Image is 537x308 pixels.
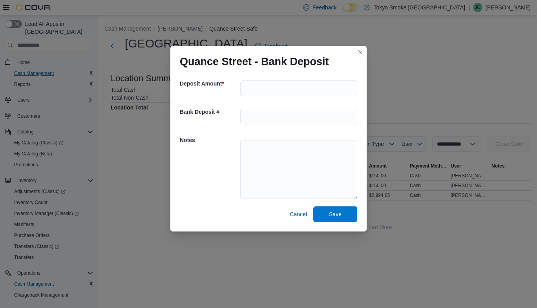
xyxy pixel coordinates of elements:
[356,47,365,57] button: Closes this modal window
[180,76,239,91] h5: Deposit Amount
[313,206,357,222] button: Save
[180,104,239,120] h5: Bank Deposit #
[329,210,342,218] span: Save
[290,210,307,218] span: Cancel
[180,55,329,68] h1: Quance Street - Bank Deposit
[287,206,310,222] button: Cancel
[180,132,239,148] h5: Notes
